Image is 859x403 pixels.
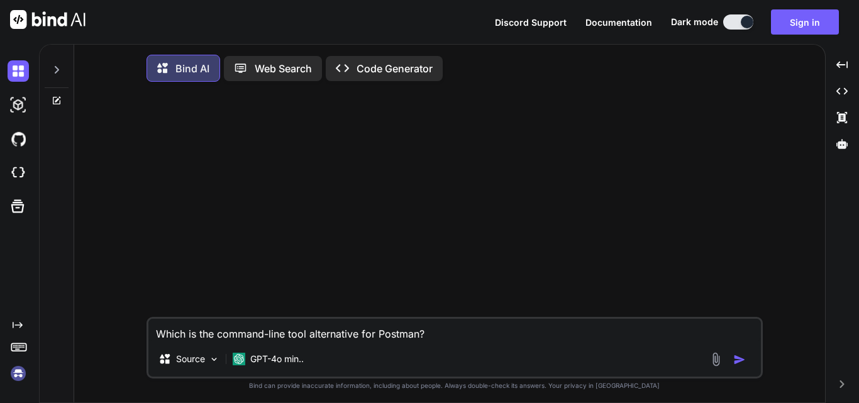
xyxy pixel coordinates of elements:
[148,319,761,341] textarea: Which is the command-line tool alternative for Postman?
[671,16,718,28] span: Dark mode
[250,353,304,365] p: GPT-4o min..
[233,353,245,365] img: GPT-4o mini
[8,128,29,150] img: githubDark
[255,61,312,76] p: Web Search
[8,94,29,116] img: darkAi-studio
[147,381,763,390] p: Bind can provide inaccurate information, including about people. Always double-check its answers....
[495,17,567,28] span: Discord Support
[709,352,723,367] img: attachment
[495,16,567,29] button: Discord Support
[733,353,746,366] img: icon
[8,60,29,82] img: darkChat
[585,16,652,29] button: Documentation
[8,363,29,384] img: signin
[8,162,29,184] img: cloudideIcon
[357,61,433,76] p: Code Generator
[209,354,219,365] img: Pick Models
[175,61,209,76] p: Bind AI
[10,10,86,29] img: Bind AI
[585,17,652,28] span: Documentation
[176,353,205,365] p: Source
[771,9,839,35] button: Sign in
